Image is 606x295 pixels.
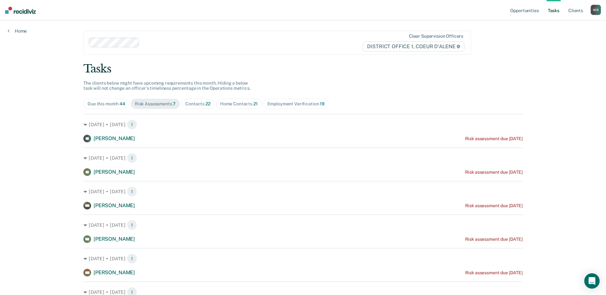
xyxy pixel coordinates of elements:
[409,34,463,39] div: Clear supervision officers
[83,153,523,163] div: [DATE] • [DATE] 1
[5,7,36,14] img: Recidiviz
[135,101,176,107] div: Risk Assessments
[127,220,137,230] span: 1
[465,237,523,242] div: Risk assessment due [DATE]
[83,220,523,230] div: [DATE] • [DATE] 1
[8,28,27,34] a: Home
[320,101,325,106] span: 19
[363,42,464,52] span: DISTRICT OFFICE 1, COEUR D'ALENE
[83,186,523,197] div: [DATE] • [DATE] 1
[83,80,250,91] span: The clients below might have upcoming requirements this month. Hiding a below task will not chang...
[83,62,523,75] div: Tasks
[119,101,125,106] span: 44
[94,269,135,276] span: [PERSON_NAME]
[127,153,137,163] span: 1
[591,5,601,15] button: WR
[88,101,125,107] div: Due this month
[185,101,211,107] div: Contacts
[173,101,176,106] span: 7
[465,136,523,141] div: Risk assessment due [DATE]
[465,203,523,208] div: Risk assessment due [DATE]
[465,270,523,276] div: Risk assessment due [DATE]
[127,253,137,264] span: 1
[267,101,325,107] div: Employment Verification
[127,119,137,130] span: 1
[220,101,258,107] div: Home Contacts
[83,253,523,264] div: [DATE] • [DATE] 1
[127,186,137,197] span: 1
[94,169,135,175] span: [PERSON_NAME]
[253,101,258,106] span: 21
[205,101,211,106] span: 22
[94,202,135,208] span: [PERSON_NAME]
[94,236,135,242] span: [PERSON_NAME]
[584,273,600,289] div: Open Intercom Messenger
[465,170,523,175] div: Risk assessment due [DATE]
[83,119,523,130] div: [DATE] • [DATE] 1
[591,5,601,15] div: W R
[94,135,135,141] span: [PERSON_NAME]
